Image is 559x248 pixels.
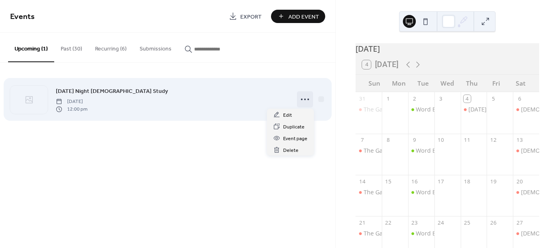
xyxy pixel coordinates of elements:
button: Past (30) [54,33,89,61]
div: The Gathering [356,229,382,237]
span: Events [10,9,35,25]
div: Sun [362,75,386,92]
span: Add Event [288,13,319,21]
span: 12:00 pm [56,105,87,113]
div: 15 [385,178,392,185]
div: 22 [385,219,392,227]
div: 26 [490,219,497,227]
div: Mon [386,75,411,92]
div: 5 [490,95,497,102]
div: 31 [358,95,366,102]
div: 17 [437,178,445,185]
div: Word Break & Prayer [416,105,473,113]
div: The Gathering [364,188,402,196]
div: 11 [464,137,471,144]
div: 2 [411,95,418,102]
div: Christ & Recovery [513,147,539,155]
div: Sat [508,75,533,92]
div: 12 [490,137,497,144]
div: Christ & Recovery [513,105,539,113]
div: 21 [358,219,366,227]
div: Word Break & Prayer [408,188,434,196]
div: 13 [516,137,523,144]
div: [DATE] [356,43,539,55]
div: Thu [459,75,484,92]
div: 3 [437,95,445,102]
button: Upcoming (1) [8,33,54,62]
div: Word Break & Prayer [416,147,473,155]
div: 16 [411,178,418,185]
div: Tue [411,75,435,92]
div: 6 [516,95,523,102]
button: Add Event [271,10,325,23]
div: Word Break & Prayer [416,188,473,196]
a: Export [223,10,268,23]
span: [DATE] [56,98,87,105]
div: Word Break & Prayer [408,147,434,155]
div: Wed [435,75,459,92]
div: The Gathering [364,105,402,113]
span: Duplicate [283,123,305,131]
div: Thursday Night Bible Study [461,105,487,113]
div: Word Break & Prayer [416,229,473,237]
div: The Gathering [356,188,382,196]
div: 10 [437,137,445,144]
div: The Gathering [364,147,402,155]
div: 27 [516,219,523,227]
button: Submissions [133,33,178,61]
div: 14 [358,178,366,185]
div: 4 [464,95,471,102]
span: Export [240,13,262,21]
div: 7 [358,137,366,144]
div: 24 [437,219,445,227]
div: 23 [411,219,418,227]
div: 20 [516,178,523,185]
div: 25 [464,219,471,227]
div: The Gathering [356,105,382,113]
button: Recurring (6) [89,33,133,61]
span: Edit [283,111,292,120]
div: Word Break & Prayer [408,229,434,237]
a: [DATE] Night [DEMOGRAPHIC_DATA] Study [56,86,168,96]
span: Event page [283,135,307,143]
div: 9 [411,137,418,144]
div: The Gathering [364,229,402,237]
div: Christ & Recovery [513,188,539,196]
div: 19 [490,178,497,185]
div: 18 [464,178,471,185]
div: Word Break & Prayer [408,105,434,113]
div: 8 [385,137,392,144]
div: 1 [385,95,392,102]
div: Fri [484,75,508,92]
div: The Gathering [356,147,382,155]
div: Christ & Recovery [513,229,539,237]
span: Delete [283,146,299,155]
